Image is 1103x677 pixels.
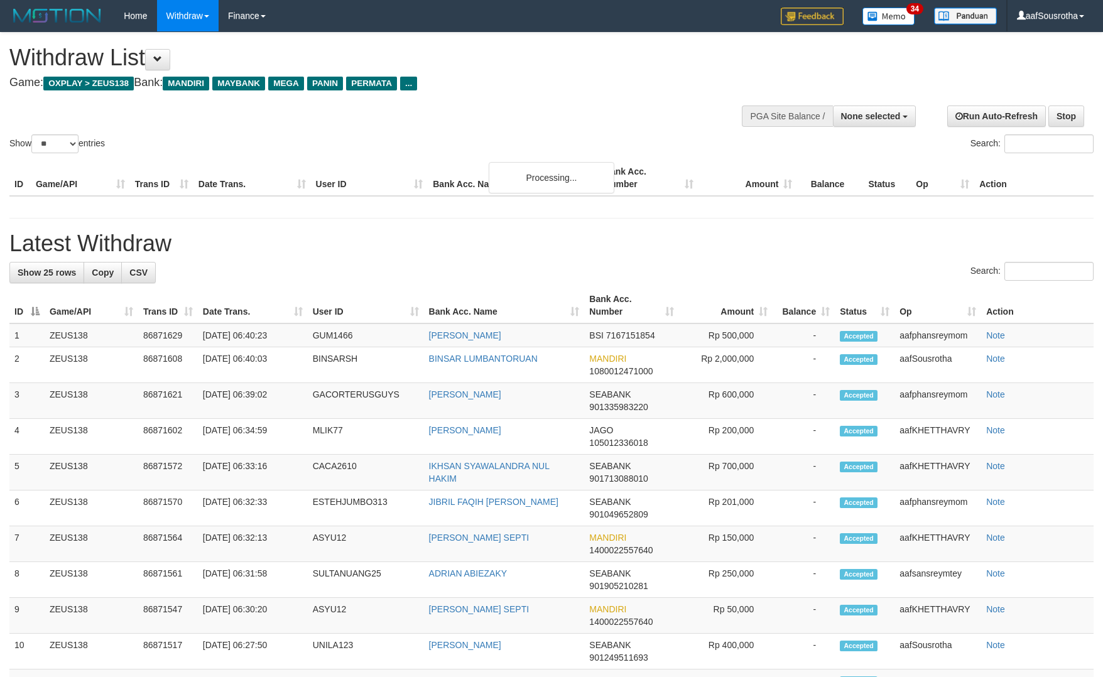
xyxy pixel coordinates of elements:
td: aafsansreymtey [894,562,981,598]
span: Copy 1400022557640 to clipboard [589,545,653,555]
img: Button%20Memo.svg [862,8,915,25]
span: Accepted [840,462,878,472]
td: ZEUS138 [45,347,138,383]
span: SEABANK [589,568,631,578]
span: Accepted [840,533,878,544]
span: Accepted [840,569,878,580]
td: [DATE] 06:30:20 [198,598,308,634]
th: Action [981,288,1094,323]
td: Rp 200,000 [679,419,773,455]
td: [DATE] 06:31:58 [198,562,308,598]
span: Accepted [840,354,878,365]
td: [DATE] 06:32:13 [198,526,308,562]
span: Copy 901249511693 to clipboard [589,653,648,663]
td: aafphansreymom [894,323,981,347]
td: - [773,323,835,347]
td: 86871517 [138,634,198,669]
td: 86871572 [138,455,198,490]
div: Processing... [489,162,614,193]
th: Bank Acc. Number: activate to sort column ascending [584,288,679,323]
a: BINSAR LUMBANTORUAN [429,354,538,364]
td: BINSARSH [308,347,424,383]
a: Note [986,640,1005,650]
a: [PERSON_NAME] SEPTI [429,533,529,543]
h4: Game: Bank: [9,77,723,89]
label: Show entries [9,134,105,153]
a: Note [986,568,1005,578]
a: Stop [1048,106,1084,127]
td: 10 [9,634,45,669]
th: Balance [797,160,863,196]
span: MAYBANK [212,77,265,90]
td: [DATE] 06:27:50 [198,634,308,669]
span: Copy 7167151854 to clipboard [606,330,655,340]
span: Accepted [840,390,878,401]
td: - [773,490,835,526]
select: Showentries [31,134,79,153]
td: - [773,562,835,598]
a: Run Auto-Refresh [947,106,1046,127]
td: GUM1466 [308,323,424,347]
div: PGA Site Balance / [742,106,832,127]
span: SEABANK [589,461,631,471]
th: Game/API: activate to sort column ascending [45,288,138,323]
td: Rp 400,000 [679,634,773,669]
td: 86871621 [138,383,198,419]
span: MANDIRI [589,604,626,614]
td: 86871547 [138,598,198,634]
td: MLIK77 [308,419,424,455]
th: Amount [698,160,798,196]
span: Copy 901713088010 to clipboard [589,474,648,484]
td: - [773,383,835,419]
span: OXPLAY > ZEUS138 [43,77,134,90]
th: Status: activate to sort column ascending [835,288,894,323]
td: - [773,455,835,490]
input: Search: [1004,262,1094,281]
td: 86871608 [138,347,198,383]
a: IKHSAN SYAWALANDRA NUL HAKIM [429,461,550,484]
span: Accepted [840,605,878,615]
th: Bank Acc. Name: activate to sort column ascending [424,288,585,323]
td: Rp 250,000 [679,562,773,598]
span: MANDIRI [589,354,626,364]
th: User ID: activate to sort column ascending [308,288,424,323]
a: Note [986,354,1005,364]
span: PANIN [307,77,343,90]
td: Rp 2,000,000 [679,347,773,383]
span: Copy 901905210281 to clipboard [589,581,648,591]
span: Show 25 rows [18,268,76,278]
td: aafKHETTHAVRY [894,598,981,634]
span: Accepted [840,641,878,651]
label: Search: [970,262,1094,281]
td: Rp 700,000 [679,455,773,490]
span: Copy 901049652809 to clipboard [589,509,648,519]
span: MANDIRI [163,77,209,90]
th: Balance: activate to sort column ascending [773,288,835,323]
td: CACA2610 [308,455,424,490]
th: Amount: activate to sort column ascending [679,288,773,323]
span: Copy 901335983220 to clipboard [589,402,648,412]
td: aafKHETTHAVRY [894,526,981,562]
th: Game/API [31,160,130,196]
a: Note [986,330,1005,340]
td: - [773,598,835,634]
a: Note [986,461,1005,471]
a: [PERSON_NAME] [429,425,501,435]
td: 86871570 [138,490,198,526]
a: [PERSON_NAME] SEPTI [429,604,529,614]
button: None selected [833,106,916,127]
td: ZEUS138 [45,419,138,455]
td: 86871564 [138,526,198,562]
td: ZEUS138 [45,526,138,562]
td: 86871602 [138,419,198,455]
th: Bank Acc. Name [428,160,599,196]
a: Note [986,497,1005,507]
img: Feedback.jpg [781,8,844,25]
span: SEABANK [589,389,631,399]
td: aafKHETTHAVRY [894,419,981,455]
img: MOTION_logo.png [9,6,105,25]
td: - [773,526,835,562]
span: Accepted [840,331,878,342]
td: Rp 50,000 [679,598,773,634]
td: [DATE] 06:32:33 [198,490,308,526]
